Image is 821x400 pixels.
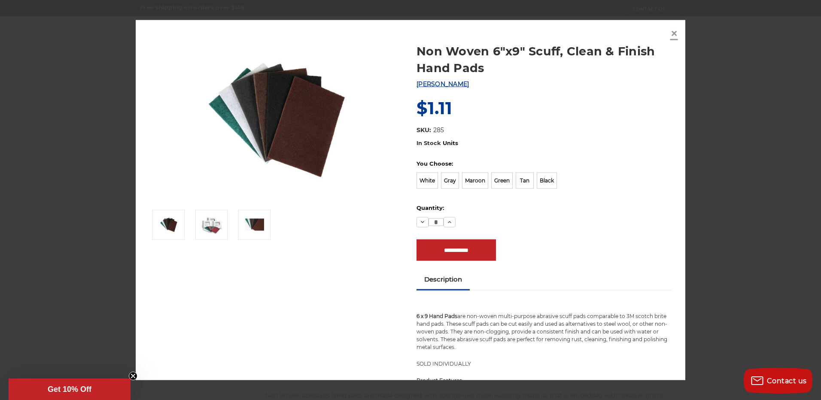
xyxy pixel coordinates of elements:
[417,360,672,367] p: SOLD INDIVIDUALLY
[417,270,470,289] a: Description
[417,377,463,383] strong: Product Features:
[417,97,452,118] span: $1.11
[158,214,179,236] img: Non Woven 6"x9" Scuff, Clean & Finish Hand Pads
[9,379,131,400] div: Get 10% OffClose teaser
[244,217,265,233] img: Non Woven 6"x9" Scuff, Clean & Finish Hand Pads
[417,139,441,146] span: In Stock
[433,125,444,134] dd: 285
[417,312,672,351] p: are non-woven multi-purpose abrasive scuff pads comparable to 3M scotch brite hand pads. These sc...
[48,385,91,394] span: Get 10% Off
[417,204,672,212] label: Quantity:
[417,80,469,88] a: [PERSON_NAME]
[767,377,807,385] span: Contact us
[443,139,458,146] span: Units
[191,33,363,205] img: Non Woven 6"x9" Scuff, Clean & Finish Hand Pads
[417,42,672,76] a: Non Woven 6"x9" Scuff, Clean & Finish Hand Pads
[201,215,222,235] img: Non Woven 6"x9" Scuff, Clean & Finish Hand Pads
[417,125,431,134] dt: SKU:
[417,312,457,319] strong: 6 x 9 Hand Pads
[129,372,137,380] button: Close teaser
[670,24,678,41] span: ×
[417,159,672,168] label: You Choose:
[667,26,681,40] a: Close
[744,368,812,394] button: Contact us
